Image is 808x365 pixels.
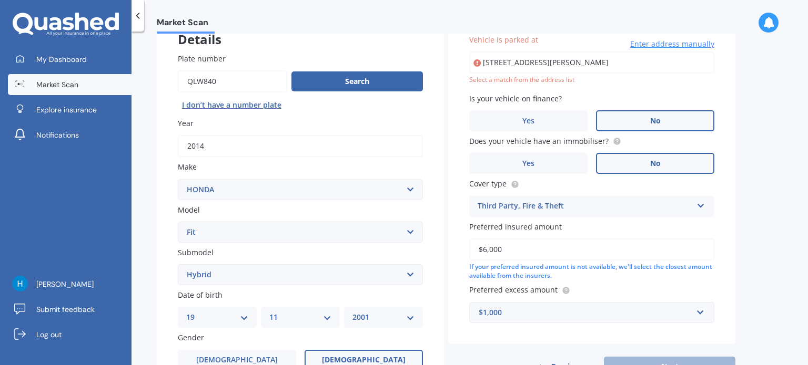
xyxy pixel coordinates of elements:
span: Date of birth [178,290,223,300]
div: Select a match from the address list [469,76,714,85]
div: $1,000 [479,307,692,318]
span: Submodel [178,247,214,257]
input: Enter address [469,51,714,74]
span: Plate number [178,54,226,64]
span: Gender [178,333,204,343]
a: Explore insurance [8,99,132,120]
span: [PERSON_NAME] [36,279,94,289]
span: Market Scan [157,17,215,32]
a: [PERSON_NAME] [8,274,132,295]
input: YYYY [178,135,423,157]
span: No [650,117,661,126]
span: Does your vehicle have an immobiliser? [469,136,609,146]
span: Model [178,205,200,215]
span: Market Scan [36,79,78,90]
a: Submit feedback [8,299,132,320]
span: Enter address manually [630,39,714,49]
img: ACg8ocKcNw8O7lGtsjhMr8-leEwW5Hww3N38am3PKLtZ6Zm3eQmH2g=s96-c [12,276,28,291]
span: [DEMOGRAPHIC_DATA] [322,356,406,364]
a: My Dashboard [8,49,132,70]
span: Log out [36,329,62,340]
a: Market Scan [8,74,132,95]
input: Enter plate number [178,70,287,92]
span: Preferred insured amount [469,222,562,232]
span: Make [178,162,197,172]
div: Third Party, Fire & Theft [478,200,692,213]
span: Yes [522,159,534,168]
span: Preferred excess amount [469,285,558,295]
a: Notifications [8,124,132,145]
button: I don’t have a number plate [178,97,286,113]
span: Yes [522,117,534,126]
span: Explore insurance [36,105,97,115]
a: Log out [8,324,132,345]
span: Cover type [469,179,507,189]
span: Is your vehicle on finance? [469,93,562,103]
div: If your preferred insured amount is not available, we'll select the closest amount available from... [469,263,714,280]
span: Vehicle is parked at [469,35,538,45]
button: Search [291,71,423,91]
span: No [650,159,661,168]
span: My Dashboard [36,54,87,65]
input: Enter amount [469,238,714,260]
span: Submit feedback [36,304,95,315]
span: [DEMOGRAPHIC_DATA] [196,356,278,364]
span: Notifications [36,130,79,140]
span: Year [178,118,194,128]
